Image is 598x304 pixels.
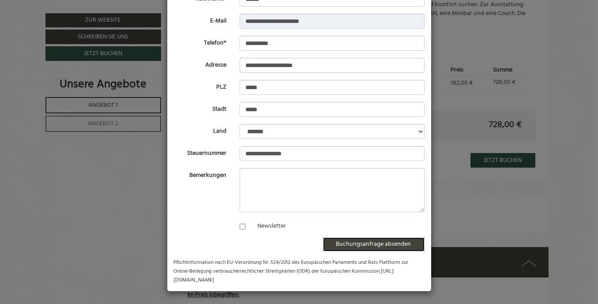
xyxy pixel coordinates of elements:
label: Stadt [167,102,233,114]
label: Telefon* [167,36,233,48]
small: Pflichtinformation nach EU-Verordnung Nr. 524/2013 des Europäischen Parlaments und Rats Plattform... [174,258,409,284]
label: E-Mail [167,14,233,26]
label: PLZ [167,80,233,92]
label: Adresse [167,58,233,70]
a: [URL][DOMAIN_NAME] [174,267,394,284]
button: Buchungsanfrage absenden [323,237,425,251]
label: Steuernummer [167,146,233,158]
label: Newsletter [248,222,286,231]
label: Land [167,124,233,136]
label: Bemerkungen [167,168,233,180]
